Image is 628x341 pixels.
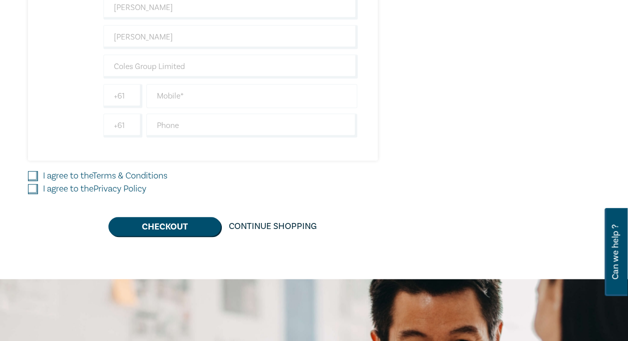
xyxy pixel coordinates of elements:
a: Continue Shopping [221,217,325,236]
input: +61 [103,113,142,137]
input: Phone [146,113,358,137]
a: Privacy Policy [93,183,146,194]
input: +61 [103,84,142,108]
button: Checkout [108,217,221,236]
input: Mobile* [146,84,358,108]
span: Can we help ? [611,214,620,290]
input: Company [103,54,358,78]
label: I agree to the [43,182,146,195]
label: I agree to the [43,169,167,182]
input: Last Name* [103,25,358,49]
a: Terms & Conditions [92,170,167,181]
